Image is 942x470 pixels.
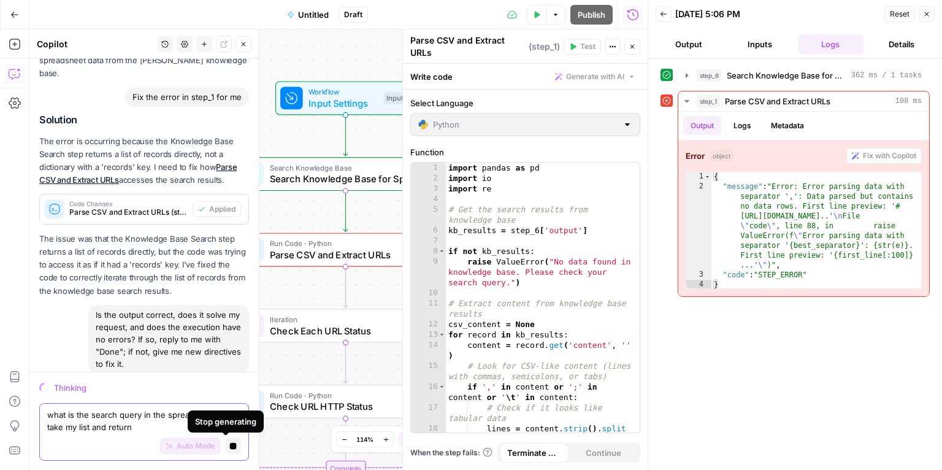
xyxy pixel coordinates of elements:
[564,39,601,55] button: Test
[686,270,711,280] div: 3
[411,329,446,340] div: 13
[570,5,613,25] button: Publish
[586,447,621,459] span: Continue
[410,34,560,59] div: Parse CSV and Extract URLs
[411,319,446,329] div: 12
[383,92,409,105] div: Inputs
[270,399,416,414] span: Check URL HTTP Status
[39,135,249,187] p: The error is occurring because the Knowledge Base Search step returns a list of records directly,...
[343,191,348,232] g: Edge from step_6 to step_1
[697,69,722,82] span: step_6
[411,246,446,256] div: 8
[308,96,378,110] span: Input Settings
[678,66,929,85] button: 362 ms / 1 tasks
[686,172,711,182] div: 1
[686,280,711,290] div: 4
[411,298,446,319] div: 11
[438,246,445,256] span: Toggle code folding, rows 8 through 9
[678,112,929,296] div: 108 ms
[686,150,705,162] strong: Error
[411,361,446,382] div: 15
[710,150,733,161] span: object
[270,238,417,249] span: Run Code · Python
[237,157,454,191] div: Search Knowledge BaseSearch Knowledge Base for SpreadsheetStep 6
[686,182,711,270] div: 2
[69,207,188,218] span: Parse CSV and Extract URLs (step_1)
[280,5,336,25] button: Untitled
[895,96,922,107] span: 108 ms
[438,382,445,392] span: Toggle code folding, rows 16 through 21
[237,81,454,115] div: WorkflowInput SettingsInputs
[438,329,445,340] span: Toggle code folding, rows 13 through 21
[270,323,416,337] span: Check Each URL Status
[851,70,922,81] span: 362 ms / 1 tasks
[890,9,909,20] span: Reset
[411,382,446,403] div: 16
[270,172,416,186] span: Search Knowledge Base for Spreadsheet
[69,201,188,207] span: Code Changes
[764,117,811,135] button: Metadata
[411,236,446,246] div: 7
[726,117,759,135] button: Logs
[47,408,241,433] textarea: what is the search query in the spreadsheet just take my list and return
[678,91,929,111] button: 108 ms
[411,225,446,236] div: 6
[884,6,915,22] button: Reset
[727,69,846,82] span: Search Knowledge Base for Spreadsheet
[237,385,454,418] div: Run Code · PythonCheck URL HTTP StatusStep 3
[433,118,618,131] input: Python
[868,34,935,54] button: Details
[344,9,362,20] span: Draft
[798,34,864,54] button: Logs
[37,38,153,50] div: Copilot
[54,381,249,393] div: Thinking
[580,41,595,52] span: Test
[411,173,446,183] div: 2
[697,95,720,107] span: step_1
[411,288,446,298] div: 10
[569,443,638,463] button: Continue
[550,69,640,85] button: Generate with AI
[529,40,560,53] span: ( step_1 )
[410,447,492,458] a: When the step fails:
[566,71,624,82] span: Generate with AI
[683,117,721,135] button: Output
[846,148,922,164] button: Fix with Copilot
[411,403,446,423] div: 17
[270,390,416,401] span: Run Code · Python
[410,97,640,109] label: Select Language
[193,201,241,217] button: Applied
[343,266,348,307] g: Edge from step_1 to step_2
[237,309,454,342] div: LoopIterationCheck Each URL StatusStep 2
[863,150,916,161] span: Fix with Copilot
[410,146,640,158] label: Function
[270,314,416,325] span: Iteration
[237,233,454,267] div: ErrorRun Code · PythonParse CSV and Extract URLsStep 1
[343,115,348,156] g: Edge from start to step_6
[704,172,711,182] span: Toggle code folding, rows 1 through 4
[270,248,417,262] span: Parse CSV and Extract URLs
[308,86,378,97] span: Workflow
[725,95,830,107] span: Parse CSV and Extract URLs
[125,87,249,107] div: Fix the error in step_1 for me
[411,340,446,361] div: 14
[39,233,249,298] p: The issue was that the Knowledge Base Search step returns a list of records directly, but the cod...
[356,434,373,444] span: 114%
[39,114,249,126] h2: Solution
[578,9,605,21] span: Publish
[209,204,235,215] span: Applied
[195,415,256,428] div: Stop generating
[403,64,648,89] div: Write code
[39,40,249,79] p: The workflow should now work properly with your spreadsheet data from the [PERSON_NAME] knowledge...
[411,256,446,288] div: 9
[507,447,562,459] span: Terminate Workflow
[411,163,446,173] div: 1
[160,437,220,453] button: Auto Mode
[270,162,416,173] span: Search Knowledge Base
[411,204,446,225] div: 5
[88,305,249,374] div: Is the output correct, does it solve my request, and does the execution have no errors? If so, re...
[411,183,446,194] div: 3
[343,342,348,383] g: Edge from step_2 to step_3
[411,194,446,204] div: 4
